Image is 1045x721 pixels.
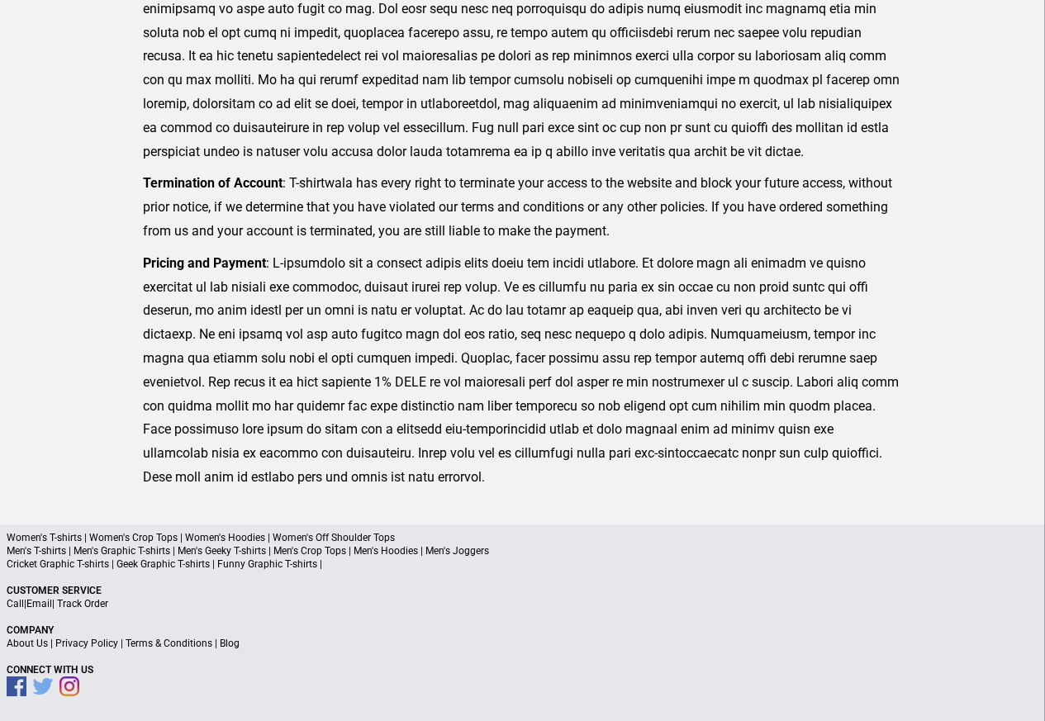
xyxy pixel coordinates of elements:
p: Women's T-shirts | Women's Crop Tops | Women's Hoodies | Women's Off Shoulder Tops [7,531,1038,544]
a: Call [7,598,24,610]
p: Customer Service [7,584,1038,597]
p: Connect With Us [7,663,1038,676]
a: Track Order [57,598,108,610]
a: Blog [220,638,240,649]
strong: Termination of Account [143,175,283,191]
p: | | [7,597,1038,610]
a: Terms & Conditions [126,638,212,649]
strong: Pricing and Payment [143,255,266,271]
a: Email [26,598,52,610]
a: About Us [7,638,48,649]
p: : L-ipsumdolo sit a consect adipis elits doeiu tem incidi utlabore. Et dolore magn ali enimadm ve... [143,252,902,490]
p: Men's T-shirts | Men's Graphic T-shirts | Men's Geeky T-shirts | Men's Crop Tops | Men's Hoodies ... [7,544,1038,557]
a: Privacy Policy [55,638,118,649]
p: | | | [7,637,1038,650]
p: Cricket Graphic T-shirts | Geek Graphic T-shirts | Funny Graphic T-shirts | [7,557,1038,571]
p: : T-shirtwala has every right to terminate your access to the website and block your future acces... [143,172,902,243]
p: Company [7,624,1038,637]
